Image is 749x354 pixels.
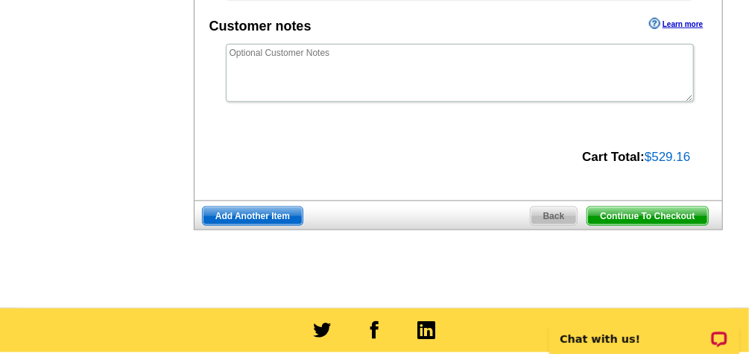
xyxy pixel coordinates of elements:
[649,18,703,30] a: Learn more
[209,16,312,37] div: Customer notes
[582,150,645,164] strong: Cart Total:
[587,207,707,225] span: Continue To Checkout
[645,150,690,164] span: $529.16
[203,207,303,225] span: Add Another Item
[202,206,303,226] a: Add Another Item
[540,307,749,354] iframe: LiveChat chat widget
[530,206,578,226] a: Back
[531,207,578,225] span: Back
